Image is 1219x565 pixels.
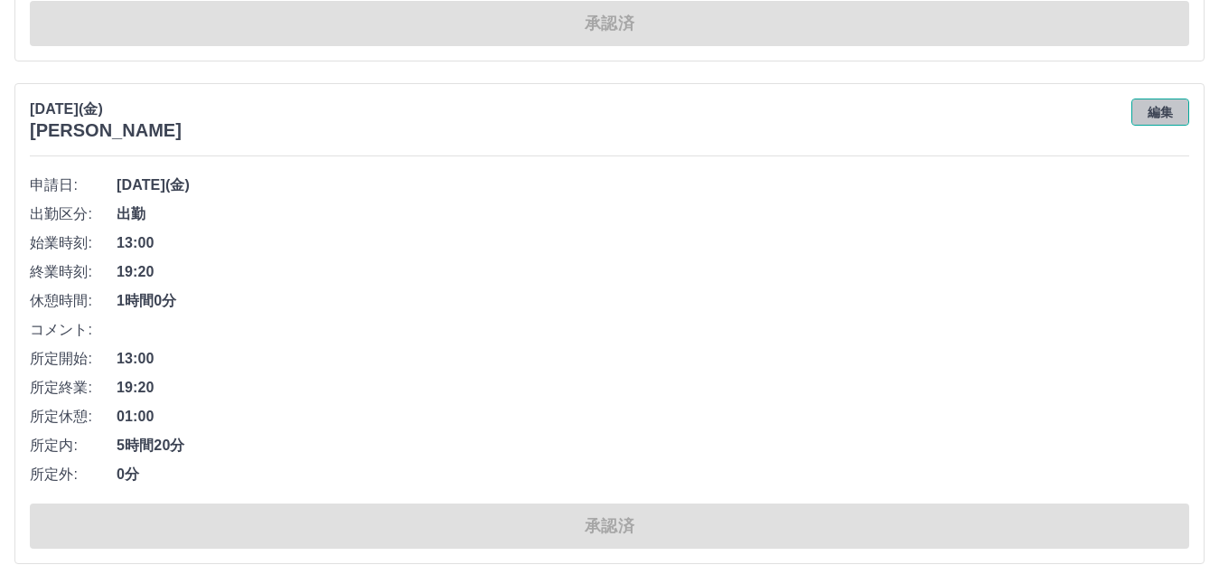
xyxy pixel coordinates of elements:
span: 所定休憩: [30,406,117,428]
span: 所定開始: [30,348,117,370]
span: 19:20 [117,261,1189,283]
span: 所定外: [30,464,117,485]
h3: [PERSON_NAME] [30,120,182,141]
span: 0分 [117,464,1189,485]
span: 出勤 [117,203,1189,225]
span: 出勤区分: [30,203,117,225]
span: 01:00 [117,406,1189,428]
span: 5時間20分 [117,435,1189,457]
span: 所定内: [30,435,117,457]
span: 終業時刻: [30,261,117,283]
span: コメント: [30,319,117,341]
span: 13:00 [117,232,1189,254]
span: 休憩時間: [30,290,117,312]
span: 申請日: [30,174,117,196]
span: 1時間0分 [117,290,1189,312]
span: 19:20 [117,377,1189,399]
button: 編集 [1131,99,1189,126]
span: [DATE](金) [117,174,1189,196]
p: [DATE](金) [30,99,182,120]
span: 13:00 [117,348,1189,370]
span: 所定終業: [30,377,117,399]
span: 始業時刻: [30,232,117,254]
